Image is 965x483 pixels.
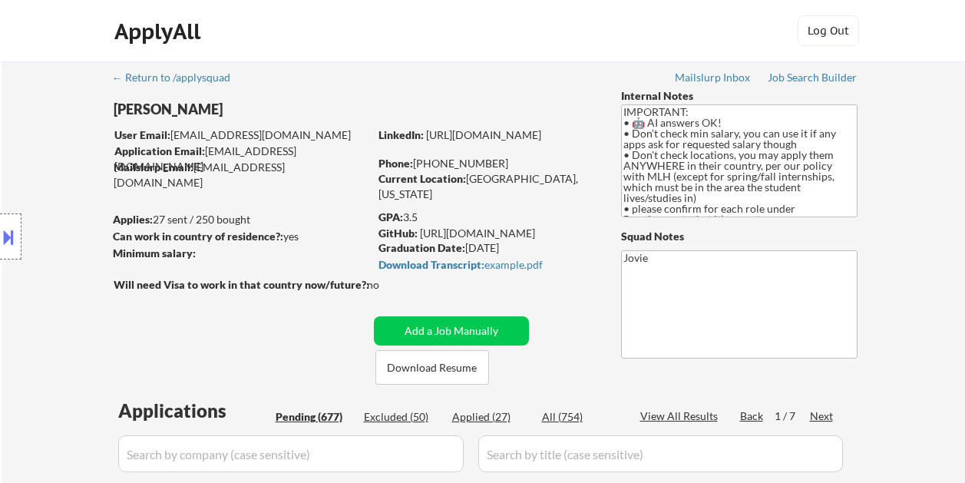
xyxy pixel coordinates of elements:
[378,171,596,201] div: [GEOGRAPHIC_DATA], [US_STATE]
[675,72,752,83] div: Mailslurp Inbox
[378,259,592,274] a: Download Transcript:example.pdf
[378,210,598,225] div: 3.5
[640,409,722,424] div: View All Results
[112,72,245,83] div: ← Return to /applysquad
[675,71,752,87] a: Mailslurp Inbox
[426,128,541,141] a: [URL][DOMAIN_NAME]
[768,71,858,87] a: Job Search Builder
[367,277,411,293] div: no
[276,409,352,425] div: Pending (677)
[378,258,484,271] strong: Download Transcript:
[775,409,810,424] div: 1 / 7
[378,156,596,171] div: [PHONE_NUMBER]
[452,409,529,425] div: Applied (27)
[112,71,245,87] a: ← Return to /applysquad
[378,240,596,256] div: [DATE]
[798,15,859,46] button: Log Out
[621,88,858,104] div: Internal Notes
[378,157,413,170] strong: Phone:
[374,316,529,346] button: Add a Job Manually
[740,409,765,424] div: Back
[118,402,270,420] div: Applications
[420,227,535,240] a: [URL][DOMAIN_NAME]
[378,260,592,270] div: example.pdf
[478,435,843,472] input: Search by title (case sensitive)
[768,72,858,83] div: Job Search Builder
[364,409,441,425] div: Excluded (50)
[378,227,418,240] strong: GitHub:
[114,18,205,45] div: ApplyAll
[542,409,619,425] div: All (754)
[378,210,403,223] strong: GPA:
[378,172,466,185] strong: Current Location:
[621,229,858,244] div: Squad Notes
[378,128,424,141] strong: LinkedIn:
[378,241,465,254] strong: Graduation Date:
[375,350,489,385] button: Download Resume
[810,409,834,424] div: Next
[118,435,464,472] input: Search by company (case sensitive)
